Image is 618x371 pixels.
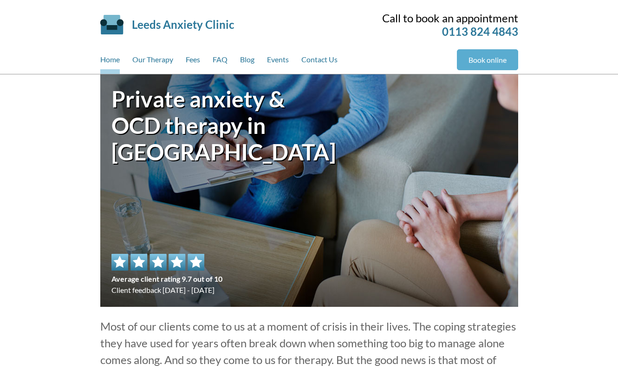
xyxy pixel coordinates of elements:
[100,49,120,74] a: Home
[186,49,200,74] a: Fees
[111,273,222,285] span: Average client rating 9.7 out of 10
[442,25,518,38] a: 0113 824 4843
[132,49,173,74] a: Our Therapy
[240,49,254,74] a: Blog
[301,49,338,74] a: Contact Us
[213,49,228,74] a: FAQ
[111,254,222,296] div: Client feedback [DATE] - [DATE]
[267,49,289,74] a: Events
[111,86,309,165] h1: Private anxiety & OCD therapy in [GEOGRAPHIC_DATA]
[111,254,204,271] img: 5 star rating
[132,18,234,31] a: Leeds Anxiety Clinic
[457,49,518,70] a: Book online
